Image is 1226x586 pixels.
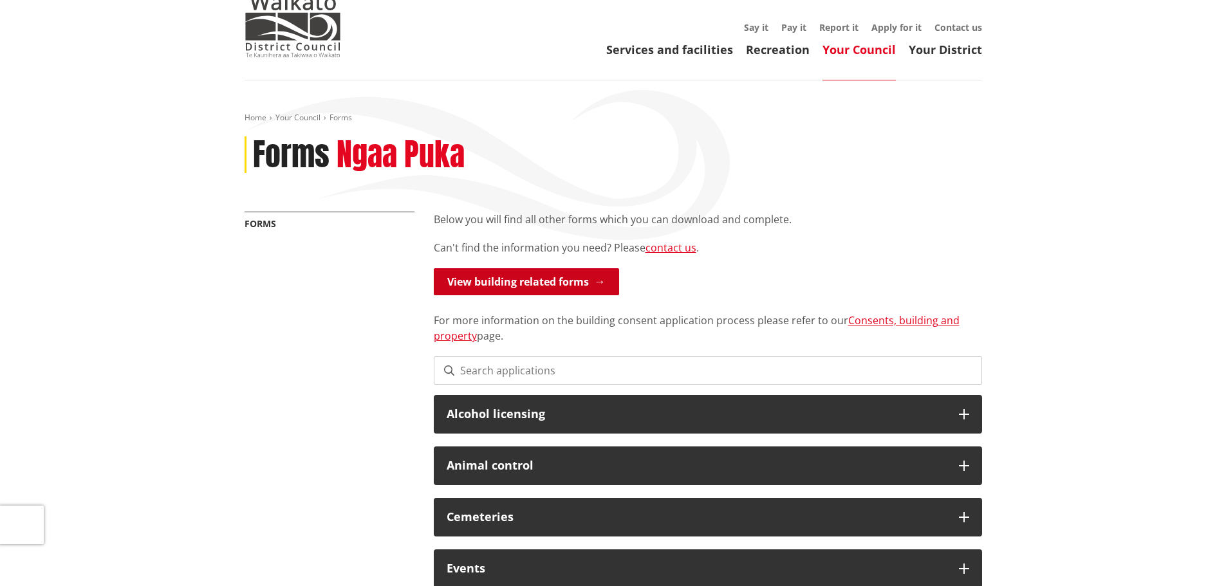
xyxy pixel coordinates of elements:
a: View building related forms [434,268,619,295]
h1: Forms [253,136,330,174]
a: Say it [744,21,768,33]
h3: Alcohol licensing [447,408,946,421]
a: Apply for it [871,21,922,33]
a: contact us [646,241,696,255]
a: Your District [909,42,982,57]
a: Contact us [934,21,982,33]
input: Search applications [434,356,982,385]
p: Below you will find all other forms which you can download and complete. [434,212,982,227]
a: Your Council [275,112,320,123]
a: Recreation [746,42,810,57]
h3: Events [447,562,946,575]
h3: Animal control [447,459,946,472]
a: Consents, building and property [434,313,960,343]
span: Forms [330,112,352,123]
iframe: Messenger Launcher [1167,532,1213,578]
nav: breadcrumb [245,113,982,124]
a: Report it [819,21,859,33]
h3: Cemeteries [447,511,946,524]
a: Home [245,112,266,123]
a: Pay it [781,21,806,33]
a: Your Council [822,42,896,57]
p: For more information on the building consent application process please refer to our page. [434,297,982,343]
a: Forms [245,217,276,230]
h2: Ngaa Puka [337,136,465,174]
a: Services and facilities [606,42,733,57]
p: Can't find the information you need? Please . [434,240,982,255]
